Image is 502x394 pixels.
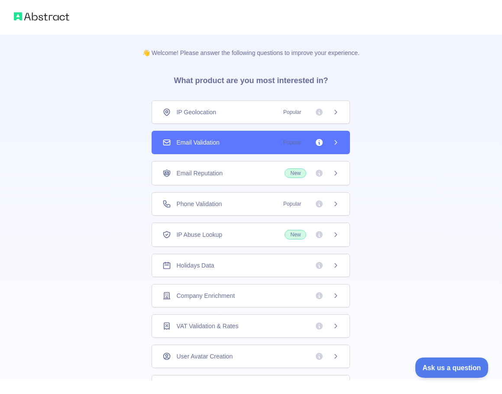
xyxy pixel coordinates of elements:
span: Holidays Data [176,261,214,270]
span: IP Abuse Lookup [176,230,222,239]
span: User Avatar Creation [176,352,233,361]
h3: What product are you most interested in? [160,57,342,100]
img: Abstract logo [14,10,69,23]
span: New [285,230,306,239]
span: VAT Validation & Rates [176,322,238,330]
span: Popular [278,200,306,208]
iframe: Toggle Customer Support [415,357,489,378]
span: IP Geolocation [176,108,216,116]
span: Popular [278,108,306,116]
span: Email Reputation [176,169,223,178]
span: Email Validation [176,138,219,147]
span: Company Enrichment [176,291,235,300]
span: Phone Validation [176,200,222,208]
span: Popular [278,138,306,147]
p: 👋 Welcome! Please answer the following questions to improve your experience. [129,35,373,57]
span: New [285,168,306,178]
